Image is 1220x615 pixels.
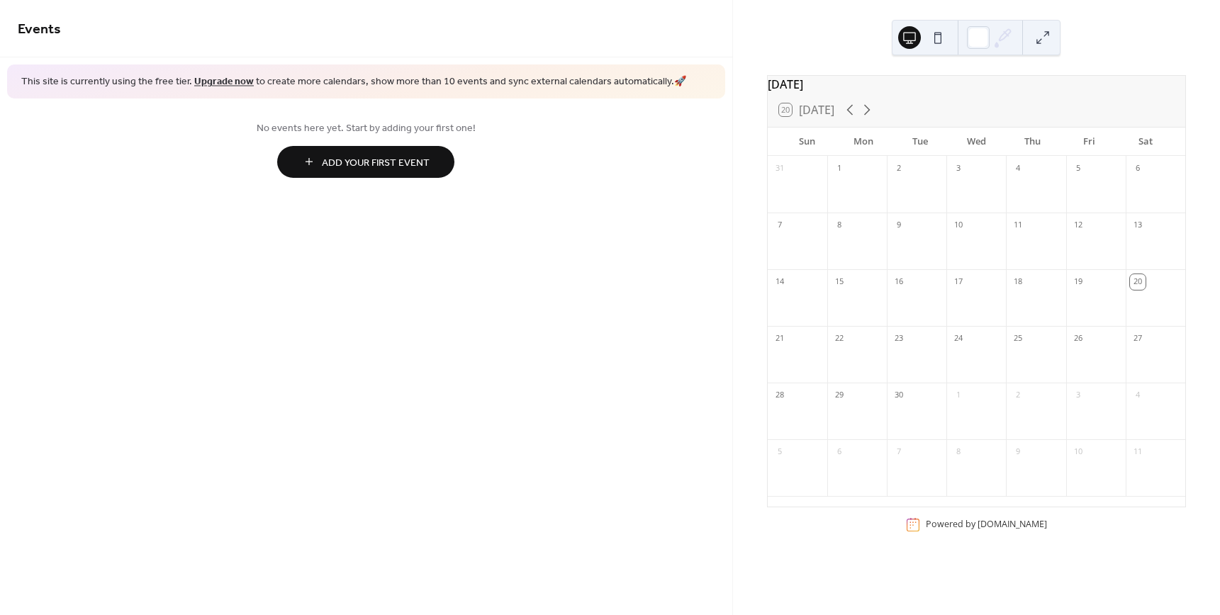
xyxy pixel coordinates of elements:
[768,76,1185,93] div: [DATE]
[1010,331,1026,346] div: 25
[832,161,847,176] div: 1
[832,388,847,403] div: 29
[772,331,788,346] div: 21
[21,75,686,89] span: This site is currently using the free tier. to create more calendars, show more than 10 events an...
[18,16,61,43] span: Events
[1010,274,1026,290] div: 18
[891,388,907,403] div: 30
[832,444,847,460] div: 6
[891,161,907,176] div: 2
[951,444,966,460] div: 8
[1061,128,1118,156] div: Fri
[832,274,847,290] div: 15
[1010,218,1026,233] div: 11
[1010,444,1026,460] div: 9
[891,218,907,233] div: 9
[951,274,966,290] div: 17
[277,146,454,178] button: Add Your First Event
[772,161,788,176] div: 31
[1070,274,1086,290] div: 19
[891,274,907,290] div: 16
[772,444,788,460] div: 5
[891,444,907,460] div: 7
[1130,444,1146,460] div: 11
[18,120,715,135] span: No events here yet. Start by adding your first one!
[1070,161,1086,176] div: 5
[832,331,847,346] div: 22
[1070,218,1086,233] div: 12
[322,155,430,170] span: Add Your First Event
[1130,331,1146,346] div: 27
[772,218,788,233] div: 7
[18,146,715,178] a: Add Your First Event
[1070,331,1086,346] div: 26
[951,331,966,346] div: 24
[1070,444,1086,460] div: 10
[1010,161,1026,176] div: 4
[832,218,847,233] div: 8
[891,331,907,346] div: 23
[1130,388,1146,403] div: 4
[951,161,966,176] div: 3
[1010,388,1026,403] div: 2
[779,128,836,156] div: Sun
[951,218,966,233] div: 10
[772,274,788,290] div: 14
[892,128,948,156] div: Tue
[194,72,254,91] a: Upgrade now
[1117,128,1174,156] div: Sat
[1130,161,1146,176] div: 6
[1070,388,1086,403] div: 3
[1130,274,1146,290] div: 20
[978,518,1047,530] a: [DOMAIN_NAME]
[926,518,1047,530] div: Powered by
[951,388,966,403] div: 1
[1130,218,1146,233] div: 13
[948,128,1004,156] div: Wed
[772,388,788,403] div: 28
[1004,128,1061,156] div: Thu
[835,128,892,156] div: Mon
